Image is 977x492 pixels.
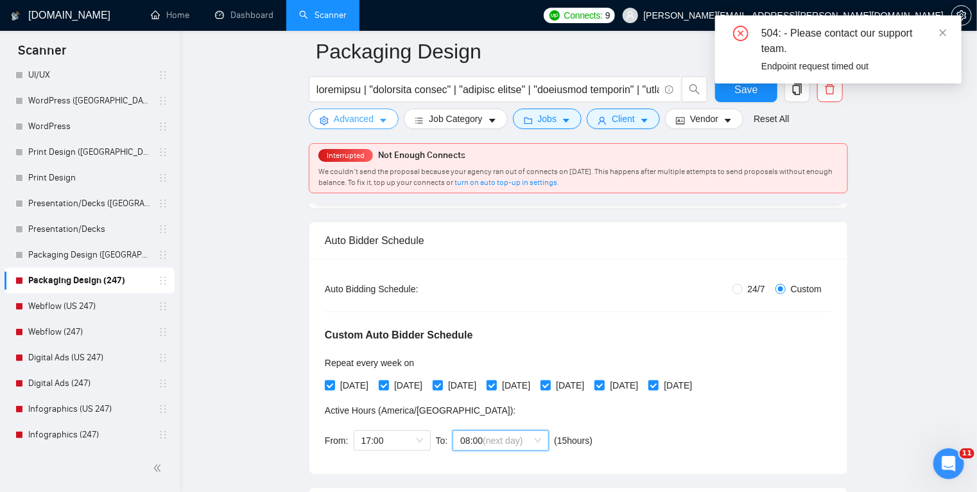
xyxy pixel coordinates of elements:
[483,435,523,446] span: (next day)
[415,116,424,125] span: bars
[158,147,168,157] span: holder
[938,28,947,37] span: close
[951,10,972,21] a: setting
[754,112,789,126] a: Reset All
[454,178,559,187] a: turn on auto top-up in settings.
[299,10,347,21] a: searchScanner
[8,41,76,68] span: Scanner
[158,70,168,80] span: holder
[28,191,150,216] a: Presentation/Decks ([GEOGRAPHIC_DATA])
[733,26,748,41] span: close-circle
[379,116,388,125] span: caret-down
[309,109,399,129] button: settingAdvancedcaret-down
[690,112,718,126] span: Vendor
[28,371,150,396] a: Digital Ads (247)
[158,96,168,106] span: holder
[325,328,473,343] h5: Custom Auto Bidder Schedule
[361,431,423,450] span: 17:00
[587,109,660,129] button: userClientcaret-down
[28,319,150,345] a: Webflow (247)
[497,378,535,392] span: [DATE]
[28,422,150,448] a: Infographics (247)
[549,10,560,21] img: upwork-logo.png
[524,116,533,125] span: folder
[325,435,349,446] span: From:
[682,76,707,102] button: search
[429,112,482,126] span: Job Category
[158,378,168,389] span: holder
[158,173,168,183] span: holder
[158,327,168,337] span: holder
[158,224,168,234] span: holder
[28,88,150,114] a: WordPress ([GEOGRAPHIC_DATA])
[28,294,150,319] a: Webflow (US 247)
[640,116,649,125] span: caret-down
[626,11,635,20] span: user
[323,151,368,160] span: Interrupted
[325,358,414,368] span: Repeat every week on
[28,114,150,139] a: WordPress
[158,250,168,260] span: holder
[605,8,610,22] span: 9
[335,378,374,392] span: [DATE]
[551,378,589,392] span: [DATE]
[215,10,273,21] a: dashboardDashboard
[158,430,168,440] span: holder
[28,62,150,88] a: UI/UX
[151,10,189,21] a: homeHome
[158,276,168,286] span: holder
[325,222,832,259] div: Auto Bidder Schedule
[320,116,329,125] span: setting
[158,198,168,209] span: holder
[404,109,507,129] button: barsJob Categorycaret-down
[28,216,150,242] a: Presentation/Decks
[665,109,743,129] button: idcardVendorcaret-down
[761,59,946,73] div: Endpoint request timed out
[325,282,494,296] div: Auto Bidding Schedule:
[659,378,697,392] span: [DATE]
[682,83,707,95] span: search
[378,150,465,161] span: Not Enough Connects
[562,116,571,125] span: caret-down
[28,345,150,371] a: Digital Ads (US 247)
[28,396,150,422] a: Infographics (US 247)
[436,435,448,446] span: To:
[28,139,150,165] a: Print Design ([GEOGRAPHIC_DATA])
[11,6,20,26] img: logo
[389,378,428,392] span: [DATE]
[665,85,673,94] span: info-circle
[28,268,150,294] a: Packaging Design (247)
[564,8,603,22] span: Connects:
[554,435,592,446] span: ( 15 hours)
[513,109,582,129] button: folderJobscaret-down
[443,378,481,392] span: [DATE]
[960,448,974,459] span: 11
[158,121,168,132] span: holder
[28,242,150,268] a: Packaging Design ([GEOGRAPHIC_DATA])
[316,82,659,98] input: Search Freelance Jobs...
[334,112,374,126] span: Advanced
[743,282,770,296] span: 24/7
[158,301,168,312] span: holder
[952,10,971,21] span: setting
[318,167,833,187] span: We couldn’t send the proposal because your agency ran out of connects on [DATE]. This happens aft...
[488,116,497,125] span: caret-down
[158,404,168,414] span: holder
[325,405,515,416] span: Active Hours ( America/[GEOGRAPHIC_DATA] ):
[786,282,827,296] span: Custom
[951,5,972,26] button: setting
[316,35,822,67] input: Scanner name...
[933,448,964,479] iframe: Intercom live chat
[153,462,166,475] span: double-left
[158,353,168,363] span: holder
[605,378,643,392] span: [DATE]
[676,116,685,125] span: idcard
[761,26,946,57] div: 504: - Please contact our support team.
[538,112,557,126] span: Jobs
[598,116,607,125] span: user
[612,112,635,126] span: Client
[28,165,150,191] a: Print Design
[460,431,541,450] span: 08:00
[723,116,732,125] span: caret-down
